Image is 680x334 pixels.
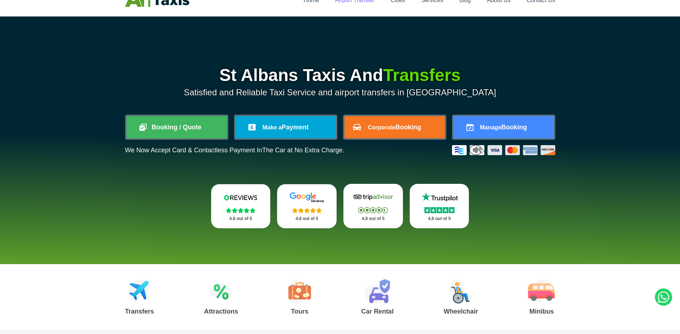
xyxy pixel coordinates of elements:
p: Satisfied and Reliable Taxi Service and airport transfers in [GEOGRAPHIC_DATA] [125,87,555,97]
p: 4.8 out of 5 [219,214,263,223]
img: Minibus [528,279,555,304]
a: Tripadvisor Stars 4.8 out of 5 [343,184,403,228]
img: Attractions [210,279,232,304]
a: ManageBooking [453,116,554,138]
a: Google Stars 4.8 out of 5 [277,184,337,228]
img: Google [285,192,328,203]
a: Trustpilot Stars 4.8 out of 5 [410,184,469,228]
p: 4.8 out of 5 [418,214,461,223]
h3: Car Rental [361,308,394,315]
span: Transfers [383,66,461,85]
a: Booking / Quote [127,116,227,138]
a: CorporateBooking [344,116,445,138]
h3: Transfers [125,308,154,315]
h1: St Albans Taxis And [125,67,555,84]
img: Tours [288,279,311,304]
span: Manage [480,124,501,130]
span: Corporate [368,124,395,130]
img: Airport Transfers [129,279,151,304]
img: Stars [424,207,455,213]
img: Credit And Debit Cards [452,145,555,155]
img: Trustpilot [418,192,461,202]
p: We Now Accept Card & Contactless Payment In [125,147,344,154]
img: Car Rental [365,279,390,304]
img: Stars [292,207,322,213]
h3: Attractions [204,308,238,315]
img: Reviews.io [219,192,262,203]
span: The Car at No Extra Charge. [262,147,344,154]
img: Wheelchair [450,279,472,304]
a: Make aPayment [236,116,336,138]
img: Tripadvisor [352,192,395,202]
span: Make a [262,124,281,130]
img: Stars [358,207,388,213]
img: Stars [226,207,256,213]
h3: Wheelchair [444,308,478,315]
h3: Tours [288,308,311,315]
p: 4.8 out of 5 [285,214,329,223]
h3: Minibus [528,308,555,315]
p: 4.8 out of 5 [351,214,395,223]
a: Reviews.io Stars 4.8 out of 5 [211,184,271,228]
